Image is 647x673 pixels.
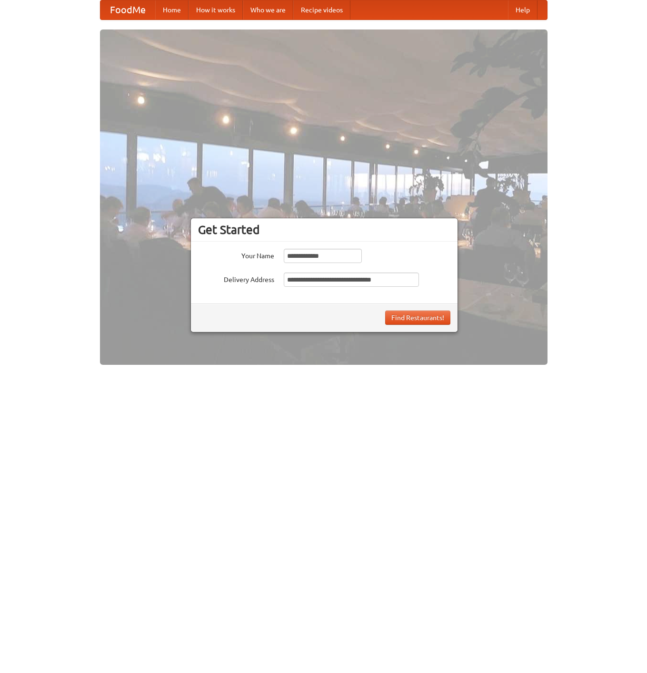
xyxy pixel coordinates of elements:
h3: Get Started [198,223,450,237]
button: Find Restaurants! [385,311,450,325]
a: Help [508,0,538,20]
a: Recipe videos [293,0,350,20]
label: Your Name [198,249,274,261]
a: Home [155,0,189,20]
a: Who we are [243,0,293,20]
a: How it works [189,0,243,20]
label: Delivery Address [198,273,274,284]
a: FoodMe [100,0,155,20]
